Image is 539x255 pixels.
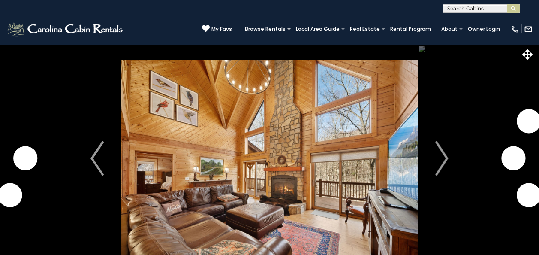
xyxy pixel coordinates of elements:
[6,21,125,38] img: White-1-2.png
[386,23,435,35] a: Rental Program
[511,25,519,33] img: phone-regular-white.png
[292,23,344,35] a: Local Area Guide
[346,23,384,35] a: Real Estate
[202,24,232,33] a: My Favs
[524,25,533,33] img: mail-regular-white.png
[435,141,448,176] img: arrow
[211,25,232,33] span: My Favs
[437,23,462,35] a: About
[464,23,504,35] a: Owner Login
[90,141,103,176] img: arrow
[241,23,290,35] a: Browse Rentals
